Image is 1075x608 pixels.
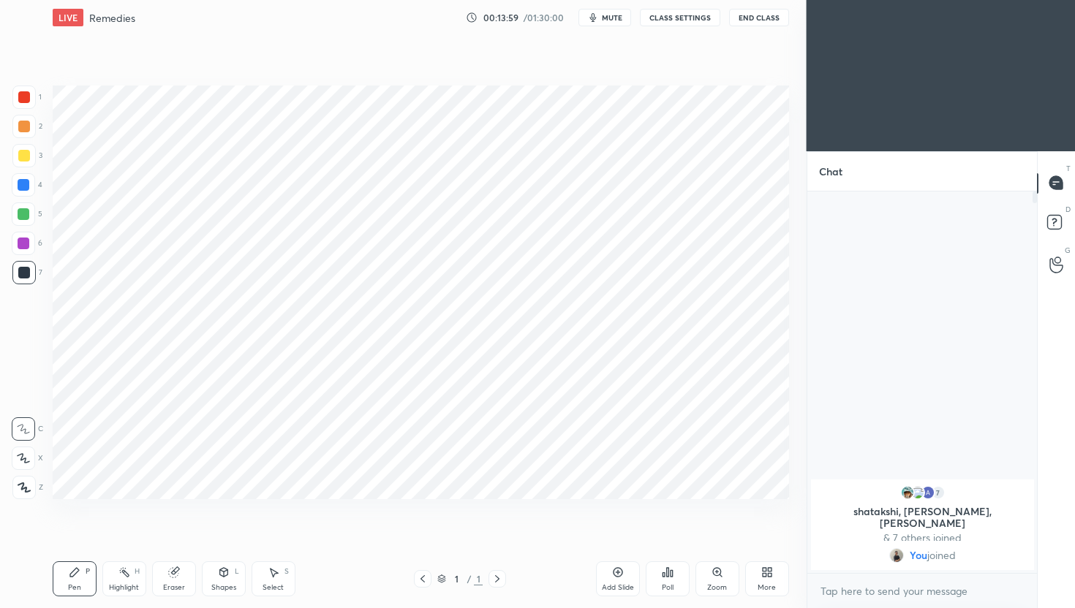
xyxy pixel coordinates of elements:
div: L [235,568,239,575]
div: Poll [662,584,674,591]
div: 2 [12,115,42,138]
div: 1 [12,85,42,109]
div: Zoom [707,584,727,591]
div: / [467,574,471,583]
div: H [135,568,140,575]
span: mute [602,12,622,23]
div: LIVE [53,9,83,26]
div: 4 [12,173,42,197]
div: Select [263,584,284,591]
p: G [1065,245,1071,256]
div: More [758,584,776,591]
div: C [12,417,43,441]
h4: Remedies [89,11,135,25]
p: Chat [807,152,854,191]
span: joined [927,550,956,561]
div: grid [807,476,1038,573]
img: 3 [899,485,914,500]
div: X [12,446,43,470]
img: 3 [910,485,924,500]
div: P [86,568,90,575]
p: shatakshi, [PERSON_NAME], [PERSON_NAME] [820,506,1025,529]
div: 7 [930,485,945,500]
div: 7 [12,261,42,284]
div: 5 [12,202,42,226]
img: 85cc559173fc41d5b27497aa80a99b0a.jpg [889,548,904,563]
div: 1 [474,572,483,585]
div: S [284,568,289,575]
div: Highlight [109,584,139,591]
p: D [1065,204,1071,215]
button: mute [578,9,631,26]
div: 1 [449,574,464,583]
div: Pen [68,584,81,591]
div: Add Slide [602,584,634,591]
button: End Class [729,9,789,26]
p: & 7 others joined [820,532,1025,544]
div: Eraser [163,584,185,591]
div: 6 [12,232,42,255]
div: Shapes [211,584,236,591]
div: Z [12,476,43,499]
div: 3 [12,144,42,167]
button: CLASS SETTINGS [640,9,720,26]
span: You [910,550,927,561]
p: T [1066,163,1071,174]
img: 3 [920,485,935,500]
